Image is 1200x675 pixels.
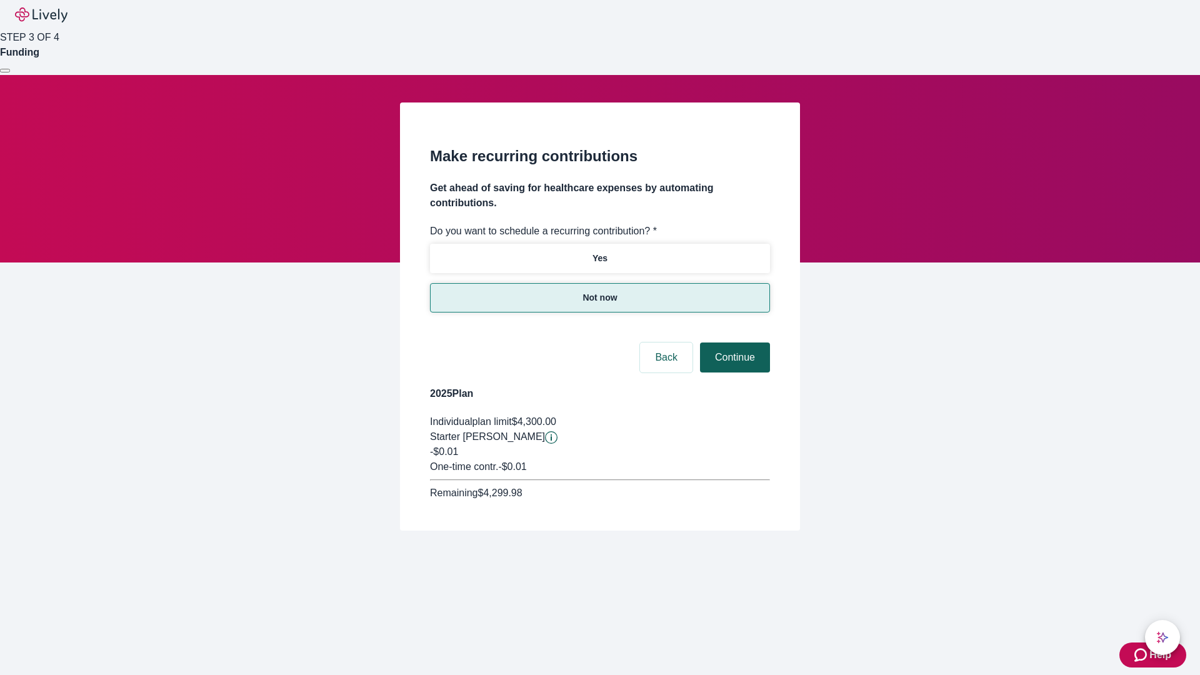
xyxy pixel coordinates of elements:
p: Yes [592,252,607,265]
button: Back [640,342,692,372]
button: Yes [430,244,770,273]
span: Help [1149,647,1171,662]
span: One-time contr. [430,461,498,472]
span: Individual plan limit [430,416,512,427]
button: chat [1145,620,1180,655]
button: Continue [700,342,770,372]
h2: Make recurring contributions [430,145,770,167]
svg: Lively AI Assistant [1156,631,1169,644]
span: $4,299.98 [477,487,522,498]
svg: Zendesk support icon [1134,647,1149,662]
button: Lively will contribute $0.01 to establish your account [545,431,557,444]
h4: Get ahead of saving for healthcare expenses by automating contributions. [430,181,770,211]
span: $4,300.00 [512,416,556,427]
span: Starter [PERSON_NAME] [430,431,545,442]
span: -$0.01 [430,446,458,457]
svg: Starter penny details [545,431,557,444]
h4: 2025 Plan [430,386,770,401]
span: Remaining [430,487,477,498]
button: Not now [430,283,770,312]
span: - $0.01 [498,461,526,472]
button: Zendesk support iconHelp [1119,642,1186,667]
label: Do you want to schedule a recurring contribution? * [430,224,657,239]
img: Lively [15,7,67,22]
p: Not now [582,291,617,304]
